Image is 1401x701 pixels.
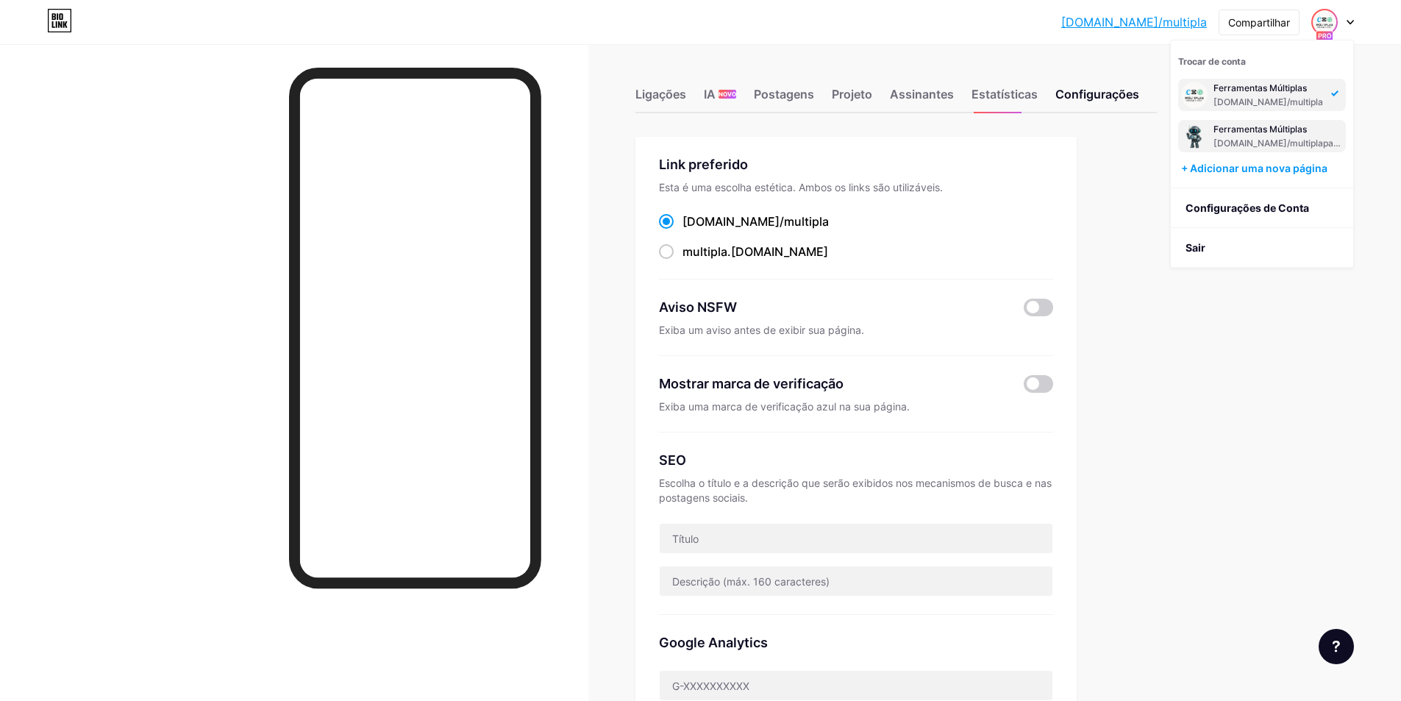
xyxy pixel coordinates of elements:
[660,524,1052,553] input: Título
[659,157,748,172] font: Link preferido
[704,87,716,102] font: IA
[659,635,768,650] font: Google Analytics
[972,87,1038,102] font: Estatísticas
[1061,15,1207,29] font: [DOMAIN_NAME]/multipla
[1228,16,1290,29] font: Compartilhar
[1171,188,1353,228] a: Configurações de Conta
[659,299,737,315] font: Aviso NSFW
[660,566,1052,596] input: Descrição (máx. 160 caracteres)
[682,244,727,259] font: multipla
[682,214,829,229] font: [DOMAIN_NAME]/multipla
[1213,96,1323,107] font: [DOMAIN_NAME]/multipla
[1178,56,1246,67] font: Trocar de conta
[754,87,814,102] font: Postagens
[659,376,844,391] font: Mostrar marca de verificação
[659,452,686,468] font: SEO
[1181,162,1327,174] font: + Adicionar uma nova página
[1186,241,1205,254] font: Sair
[659,181,943,193] font: Esta é uma escolha estética. Ambos os links são utilizáveis.
[727,244,828,259] font: .[DOMAIN_NAME]
[659,324,864,336] font: Exiba um aviso antes de exibir sua página.
[1061,13,1207,31] a: [DOMAIN_NAME]/multipla
[1181,82,1208,108] img: ferramentas multiplas
[659,400,910,413] font: Exiba uma marca de verificação azul na sua página.
[1313,10,1336,34] img: ferramentas multiplas
[719,90,736,98] font: NOVO
[660,671,1052,700] input: G-XXXXXXXXXX
[890,87,954,102] font: Assinantes
[1213,124,1307,135] font: Ferramentas Múltiplas
[1213,82,1307,93] font: Ferramentas Múltiplas
[1055,87,1139,102] font: Configurações
[1213,138,1370,149] font: [DOMAIN_NAME]/multiplapagamento
[635,87,686,102] font: Ligações
[659,477,1052,504] font: Escolha o título e a descrição que serão exibidos nos mecanismos de busca e nas postagens sociais.
[1186,202,1309,214] font: Configurações de Conta
[832,87,872,102] font: Projeto
[1181,123,1208,149] img: ferramentas multiplas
